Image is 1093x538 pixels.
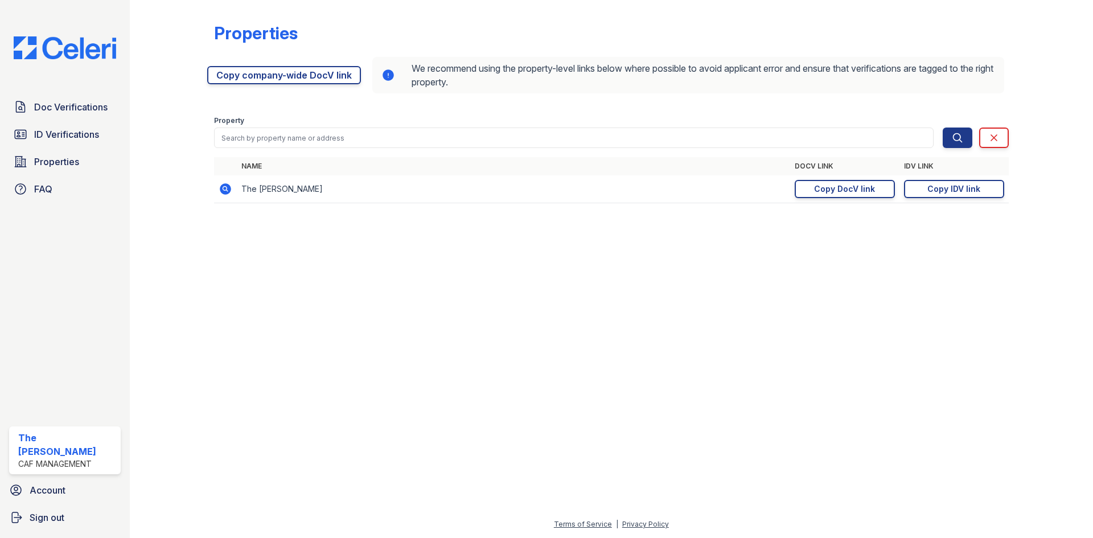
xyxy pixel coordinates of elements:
th: Name [237,157,790,175]
div: We recommend using the property-level links below where possible to avoid applicant error and ens... [372,57,1004,93]
a: Sign out [5,506,125,529]
a: FAQ [9,178,121,200]
a: Terms of Service [554,520,612,528]
div: Copy IDV link [927,183,980,195]
div: The [PERSON_NAME] [18,431,116,458]
a: Doc Verifications [9,96,121,118]
label: Property [214,116,244,125]
span: Sign out [30,511,64,524]
span: ID Verifications [34,128,99,141]
th: IDV Link [899,157,1009,175]
a: Account [5,479,125,502]
span: Properties [34,155,79,169]
td: The [PERSON_NAME] [237,175,790,203]
span: Doc Verifications [34,100,108,114]
th: DocV Link [790,157,899,175]
a: ID Verifications [9,123,121,146]
span: Account [30,483,65,497]
a: Copy IDV link [904,180,1004,198]
a: Privacy Policy [622,520,669,528]
div: Copy DocV link [814,183,875,195]
input: Search by property name or address [214,128,934,148]
div: CAF Management [18,458,116,470]
span: FAQ [34,182,52,196]
a: Properties [9,150,121,173]
img: CE_Logo_Blue-a8612792a0a2168367f1c8372b55b34899dd931a85d93a1a3d3e32e68fde9ad4.png [5,36,125,59]
div: Properties [214,23,298,43]
div: | [616,520,618,528]
a: Copy company-wide DocV link [207,66,361,84]
a: Copy DocV link [795,180,895,198]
